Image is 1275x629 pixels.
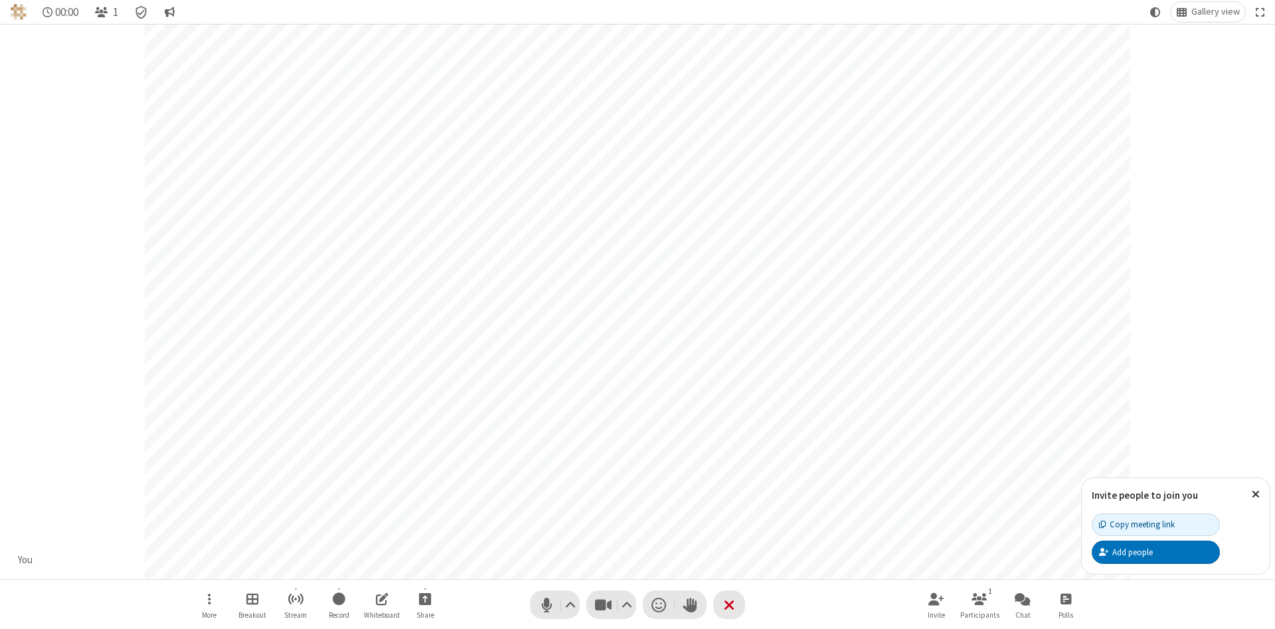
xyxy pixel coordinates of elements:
span: 1 [113,6,118,19]
button: Fullscreen [1250,2,1270,22]
button: Start sharing [405,586,445,624]
span: Record [329,611,349,619]
button: Open participant list [89,2,124,22]
div: Meeting details Encryption enabled [129,2,154,22]
button: Raise hand [675,590,707,619]
button: Open chat [1003,586,1043,624]
button: Video setting [618,590,636,619]
button: Conversation [159,2,180,22]
button: Manage Breakout Rooms [232,586,272,624]
button: Send a reaction [643,590,675,619]
button: Open poll [1046,586,1086,624]
div: Timer [37,2,84,22]
span: Participants [960,611,999,619]
button: Add people [1092,541,1220,563]
button: Open shared whiteboard [362,586,402,624]
img: QA Selenium DO NOT DELETE OR CHANGE [11,4,27,20]
span: Chat [1015,611,1031,619]
button: Mute (Alt+A) [530,590,580,619]
button: Audio settings [562,590,580,619]
span: Invite [928,611,945,619]
span: Breakout [238,611,266,619]
button: Using system theme [1145,2,1166,22]
button: Open menu [189,586,229,624]
button: Close popover [1242,478,1270,511]
span: Whiteboard [364,611,400,619]
div: Copy meeting link [1099,518,1175,531]
button: Stop video (Alt+V) [586,590,636,619]
span: Share [416,611,434,619]
button: Change layout [1171,2,1245,22]
button: Invite participants (Alt+I) [916,586,956,624]
button: Start recording [319,586,359,624]
button: Copy meeting link [1092,513,1220,536]
label: Invite people to join you [1092,489,1198,501]
div: 1 [985,585,996,597]
span: Polls [1059,611,1073,619]
span: Stream [284,611,307,619]
span: Gallery view [1191,7,1240,17]
button: End or leave meeting [713,590,745,619]
span: 00:00 [55,6,78,19]
button: Open participant list [960,586,999,624]
div: You [13,553,38,568]
span: More [202,611,216,619]
button: Start streaming [276,586,315,624]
